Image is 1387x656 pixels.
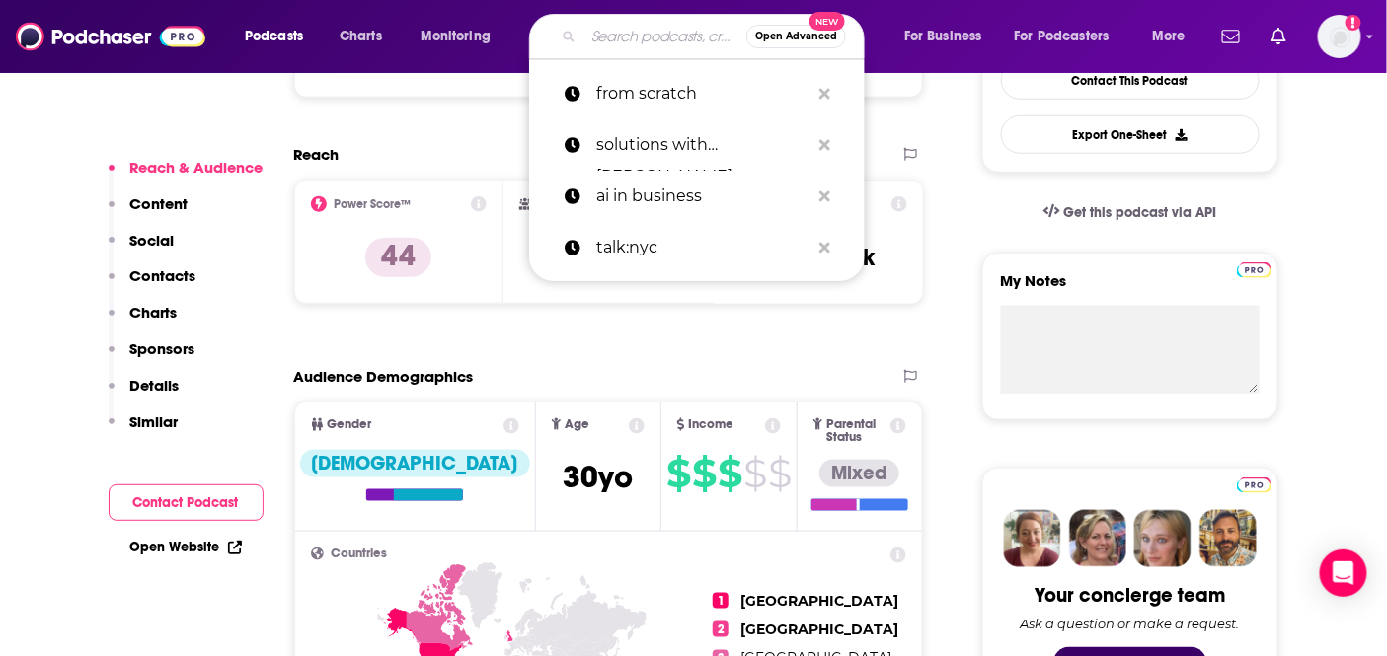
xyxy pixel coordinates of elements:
button: Content [109,194,189,231]
span: Charts [340,23,382,50]
p: Sponsors [130,339,195,358]
span: Parental Status [826,418,887,444]
p: ai in business [596,171,809,222]
span: $ [768,458,791,489]
button: open menu [1138,21,1210,52]
p: solutions with henry blodget [596,119,809,171]
p: from scratch [596,68,809,119]
span: Open Advanced [755,32,837,41]
div: Mixed [819,460,899,487]
a: Open Website [130,539,242,555]
p: 44 [365,238,431,277]
div: [DEMOGRAPHIC_DATA] [300,450,530,477]
a: solutions with [PERSON_NAME] [529,119,865,171]
p: Content [130,194,189,213]
a: Show notifications dropdown [1264,20,1294,53]
h3: Under 1.2k [762,243,876,272]
button: Similar [109,412,179,449]
p: Charts [130,303,178,322]
span: [GEOGRAPHIC_DATA] [740,620,898,638]
button: open menu [1002,21,1138,52]
button: Contacts [109,266,196,303]
a: Show notifications dropdown [1214,20,1248,53]
span: $ [692,458,716,489]
a: ai in business [529,171,865,222]
div: Search podcasts, credits, & more... [548,14,884,59]
span: Podcasts [245,23,303,50]
span: Gender [328,418,372,431]
p: Reach & Audience [130,158,264,177]
a: Charts [327,21,394,52]
a: Pro website [1237,474,1271,493]
button: Details [109,376,180,412]
span: $ [743,458,766,489]
img: Sydney Profile [1004,510,1061,567]
span: For Business [904,23,982,50]
p: talk:nyc [596,222,809,273]
p: Contacts [130,266,196,285]
h2: Power Score™ [335,197,412,211]
span: $ [718,458,741,489]
h2: Audience Demographics [294,367,474,386]
button: Social [109,231,175,267]
img: Jules Profile [1134,510,1192,567]
a: talk:nyc [529,222,865,273]
span: For Podcasters [1015,23,1110,50]
span: $ [666,458,690,489]
img: Podchaser Pro [1237,477,1271,493]
svg: Add a profile image [1346,15,1361,31]
button: Reach & Audience [109,158,264,194]
button: Contact Podcast [109,484,264,521]
img: Barbara Profile [1069,510,1126,567]
button: Sponsors [109,339,195,376]
span: 30 yo [563,458,633,496]
img: Jon Profile [1199,510,1257,567]
button: open menu [231,21,329,52]
label: My Notes [1001,271,1260,306]
a: Pro website [1237,259,1271,278]
button: Charts [109,303,178,339]
button: Show profile menu [1318,15,1361,58]
div: Your concierge team [1035,583,1225,608]
button: open menu [890,21,1007,52]
div: Ask a question or make a request. [1021,616,1240,631]
p: Details [130,376,180,395]
img: Podchaser - Follow, Share and Rate Podcasts [16,18,205,55]
a: Contact This Podcast [1001,61,1260,100]
a: from scratch [529,68,865,119]
span: Get this podcast via API [1063,204,1216,221]
span: 1 [713,593,729,609]
p: Social [130,231,175,250]
span: New [809,12,845,31]
span: [GEOGRAPHIC_DATA] [740,592,898,610]
span: Logged in as ABolliger [1318,15,1361,58]
img: User Profile [1318,15,1361,58]
input: Search podcasts, credits, & more... [583,21,746,52]
img: Podchaser Pro [1237,262,1271,278]
button: Open AdvancedNew [746,25,846,48]
span: 2 [713,621,729,637]
button: open menu [407,21,516,52]
span: Countries [332,547,388,560]
button: Export One-Sheet [1001,115,1260,154]
p: Similar [130,412,179,431]
span: Age [565,418,589,431]
a: Get this podcast via API [1028,188,1233,237]
div: Open Intercom Messenger [1320,549,1367,597]
span: More [1152,23,1186,50]
span: Monitoring [421,23,491,50]
span: Income [689,418,734,431]
h2: Reach [294,145,340,164]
